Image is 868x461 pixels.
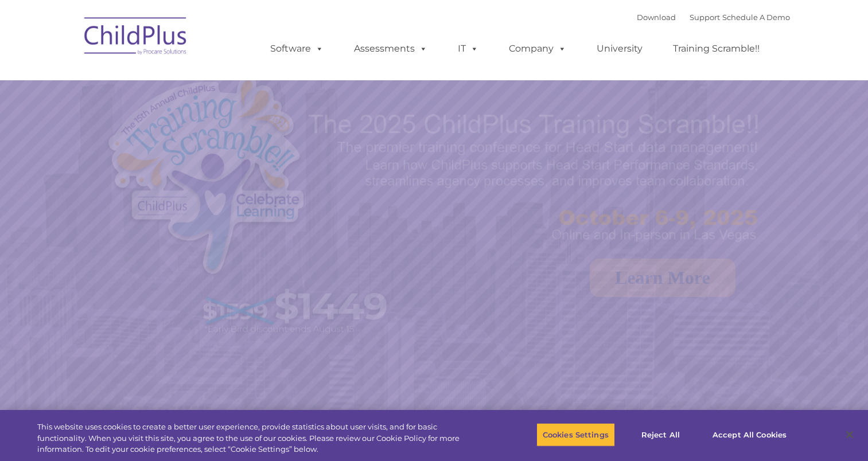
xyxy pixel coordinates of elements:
[637,13,676,22] a: Download
[79,9,193,67] img: ChildPlus by Procare Solutions
[706,423,793,447] button: Accept All Cookies
[625,423,696,447] button: Reject All
[536,423,615,447] button: Cookies Settings
[37,421,477,455] div: This website uses cookies to create a better user experience, provide statistics about user visit...
[342,37,439,60] a: Assessments
[590,259,735,297] a: Learn More
[497,37,578,60] a: Company
[690,13,720,22] a: Support
[722,13,790,22] a: Schedule A Demo
[585,37,654,60] a: University
[446,37,490,60] a: IT
[837,422,862,447] button: Close
[637,13,790,22] font: |
[259,37,335,60] a: Software
[661,37,771,60] a: Training Scramble!!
